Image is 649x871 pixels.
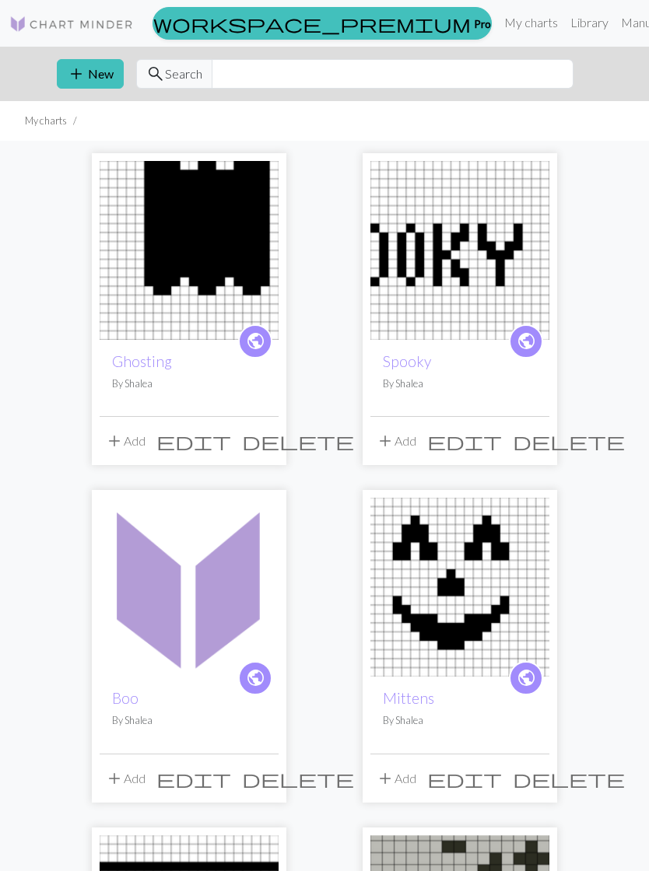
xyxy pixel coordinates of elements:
i: Edit [156,432,231,450]
p: By Shalea [112,376,266,391]
button: New [57,59,124,89]
a: Ghosting [100,241,279,256]
a: Pumpkin [370,578,549,593]
span: delete [513,430,625,452]
span: workspace_premium [153,12,471,34]
a: Boo [112,689,139,707]
span: add [105,430,124,452]
i: Edit [427,432,502,450]
i: public [246,663,265,694]
span: add [67,63,86,85]
button: Add [370,426,422,456]
p: By Shalea [383,713,537,728]
img: Pumpkin [370,498,549,677]
button: Add [100,426,151,456]
img: Logo [9,15,134,33]
button: Delete [237,764,360,793]
button: Add [100,764,151,793]
span: add [105,768,124,789]
span: add [376,768,395,789]
span: search [146,63,165,85]
span: add [376,430,395,452]
a: Pro [153,7,492,40]
a: Ghosting [112,352,172,370]
img: Ghosting [100,161,279,340]
li: My charts [25,114,67,128]
span: public [246,329,265,353]
img: Boo [100,498,279,677]
a: public [238,324,272,359]
button: Delete [507,764,630,793]
a: Mittens [383,689,434,707]
button: Edit [151,426,237,456]
a: Spooky [383,352,431,370]
span: edit [427,430,502,452]
p: By Shalea [112,713,266,728]
span: public [517,666,536,690]
a: public [238,661,272,695]
a: public [509,661,543,695]
button: Edit [422,764,507,793]
i: Edit [156,769,231,788]
i: public [246,326,265,357]
span: edit [156,768,231,789]
p: By Shalea [383,376,537,391]
i: public [517,326,536,357]
span: public [246,666,265,690]
span: delete [242,430,354,452]
span: Search [165,65,202,83]
span: public [517,329,536,353]
button: Edit [422,426,507,456]
a: Library [564,7,615,38]
span: edit [427,768,502,789]
i: Edit [427,769,502,788]
button: Edit [151,764,237,793]
span: delete [513,768,625,789]
i: public [517,663,536,694]
a: My charts [498,7,564,38]
button: Delete [507,426,630,456]
img: Spooky [370,161,549,340]
span: delete [242,768,354,789]
a: public [509,324,543,359]
button: Delete [237,426,360,456]
a: Spooky [370,241,549,256]
a: Boo [100,578,279,593]
button: Add [370,764,422,793]
span: edit [156,430,231,452]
